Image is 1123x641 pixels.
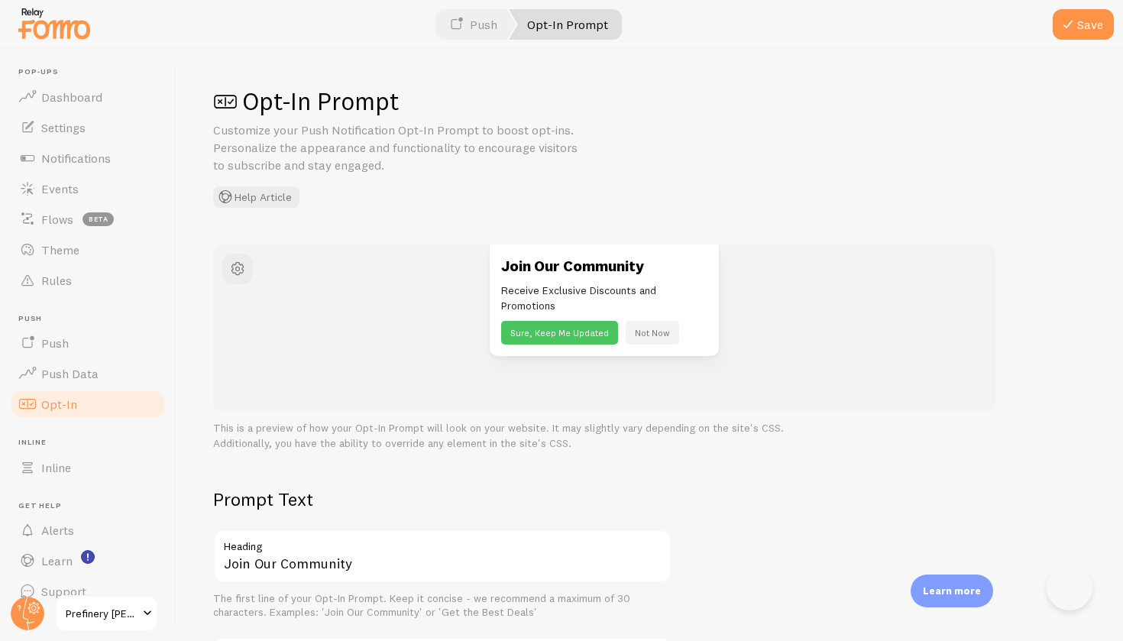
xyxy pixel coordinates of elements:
[18,501,167,511] span: Get Help
[41,242,79,257] span: Theme
[911,575,993,607] div: Learn more
[81,550,95,564] svg: <p>Watch New Feature Tutorials!</p>
[9,452,167,483] a: Inline
[213,121,580,174] p: Customize your Push Notification Opt-In Prompt to boost opt-ins. Personalize the appearance and f...
[213,186,299,208] button: Help Article
[41,151,111,166] span: Notifications
[16,4,92,43] img: fomo-relay-logo-orange.svg
[9,545,167,576] a: Learn
[41,584,86,599] span: Support
[213,487,672,511] h2: Prompt Text
[41,89,102,105] span: Dashboard
[9,235,167,265] a: Theme
[41,460,71,475] span: Inline
[213,420,995,451] p: This is a preview of how your Opt-In Prompt will look on your website. It may slightly vary depen...
[501,321,618,345] button: Sure, Keep Me Updated
[9,143,167,173] a: Notifications
[9,112,167,143] a: Settings
[501,283,707,313] p: Receive Exclusive Discounts and Promotions
[9,82,167,112] a: Dashboard
[9,515,167,545] a: Alerts
[9,328,167,358] a: Push
[9,389,167,419] a: Opt-In
[501,256,707,276] h3: Join Our Community
[9,204,167,235] a: Flows beta
[213,86,1086,117] h1: Opt-In Prompt
[626,321,679,345] button: Not Now
[1047,565,1092,610] iframe: Help Scout Beacon - Open
[41,397,77,412] span: Opt-In
[923,584,981,598] p: Learn more
[9,265,167,296] a: Rules
[41,523,74,538] span: Alerts
[66,604,138,623] span: Prefinery [PERSON_NAME] Health
[41,181,79,196] span: Events
[9,358,167,389] a: Push Data
[41,335,69,351] span: Push
[83,212,114,226] span: beta
[213,529,672,555] label: Heading
[55,595,158,632] a: Prefinery [PERSON_NAME] Health
[41,273,72,288] span: Rules
[18,438,167,448] span: Inline
[18,314,167,324] span: Push
[41,212,73,227] span: Flows
[41,120,86,135] span: Settings
[9,576,167,607] a: Support
[9,173,167,204] a: Events
[18,67,167,77] span: Pop-ups
[41,553,73,568] span: Learn
[213,592,672,619] div: The first line of your Opt-In Prompt. Keep it concise - we recommend a maximum of 30 characters. ...
[41,366,99,381] span: Push Data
